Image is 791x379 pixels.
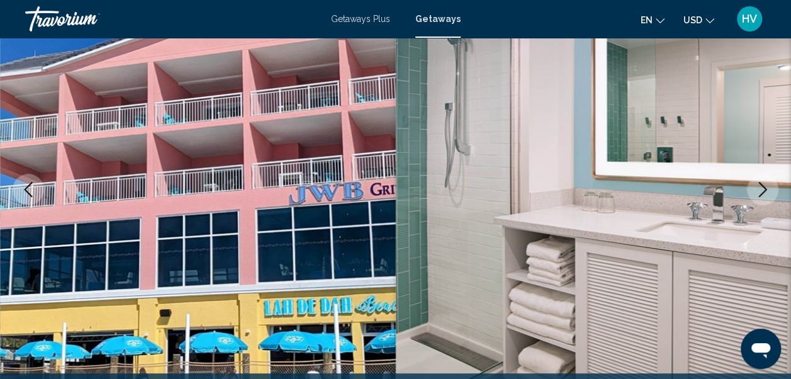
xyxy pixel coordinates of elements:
[683,15,702,25] span: USD
[641,15,653,25] span: en
[331,14,390,24] a: Getaways Plus
[415,14,461,24] a: Getaways
[741,329,781,369] iframe: Button to launch messaging window
[733,6,766,32] button: User Menu
[742,13,757,25] span: HV
[747,174,778,205] button: Next image
[13,174,44,205] button: Previous image
[641,11,665,29] button: Change language
[683,11,714,29] button: Change currency
[25,6,318,31] a: Travorium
